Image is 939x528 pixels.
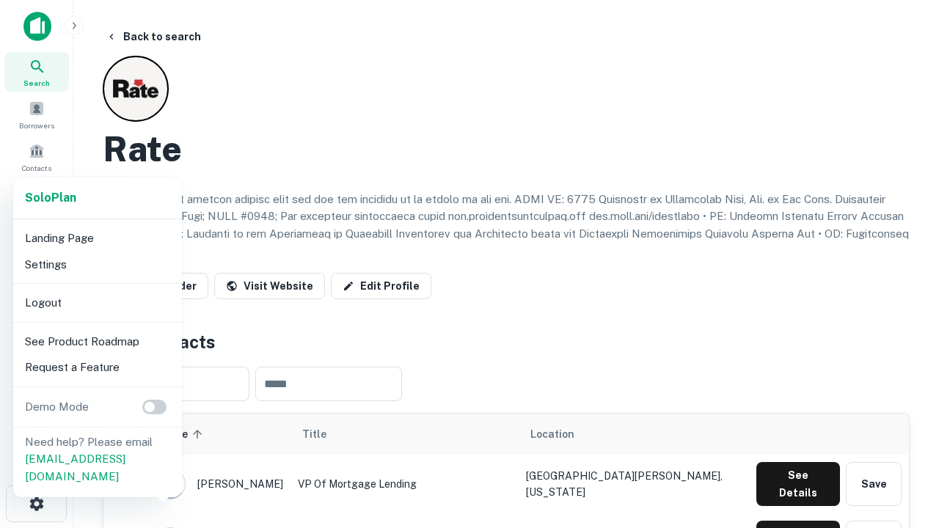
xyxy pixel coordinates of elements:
a: SoloPlan [25,189,76,207]
li: Request a Feature [19,354,176,381]
a: [EMAIL_ADDRESS][DOMAIN_NAME] [25,452,125,483]
p: Need help? Please email [25,433,170,485]
li: Logout [19,290,176,316]
li: See Product Roadmap [19,329,176,355]
p: Demo Mode [19,398,95,416]
li: Landing Page [19,225,176,252]
li: Settings [19,252,176,278]
iframe: Chat Widget [866,411,939,481]
strong: Solo Plan [25,191,76,205]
